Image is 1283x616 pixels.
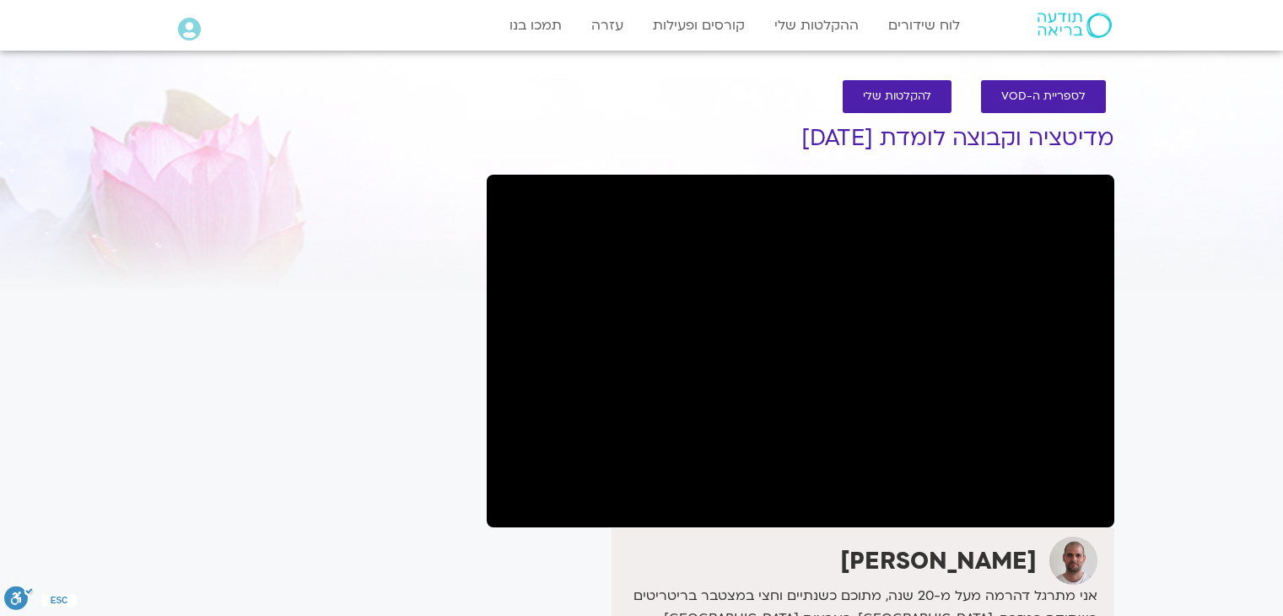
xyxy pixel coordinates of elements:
[880,9,968,41] a: לוח שידורים
[487,126,1114,151] h1: מדיטציה וקבוצה לומדת [DATE]
[981,80,1106,113] a: לספריית ה-VOD
[766,9,867,41] a: ההקלטות שלי
[843,80,951,113] a: להקלטות שלי
[840,545,1037,577] strong: [PERSON_NAME]
[644,9,753,41] a: קורסים ופעילות
[1001,90,1086,103] span: לספריית ה-VOD
[583,9,632,41] a: עזרה
[863,90,931,103] span: להקלטות שלי
[1038,13,1112,38] img: תודעה בריאה
[1049,537,1097,585] img: דקל קנטי
[501,9,570,41] a: תמכו בנו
